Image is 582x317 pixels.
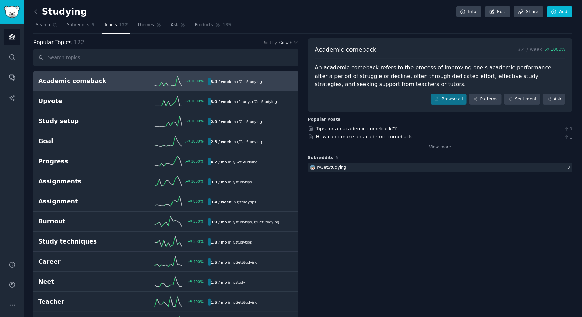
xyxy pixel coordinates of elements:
div: An academic comeback refers to the process of improving one's academic performance after a period... [315,64,566,89]
h2: Academic comeback [38,77,123,85]
div: in [208,198,258,205]
span: Popular Topics [33,38,72,47]
div: 3 [567,165,572,171]
b: 4.2 / mo [211,160,227,164]
div: in [208,138,264,145]
b: 1.5 / mo [211,280,227,284]
b: 2.9 / week [211,120,232,124]
div: 400 % [193,259,204,264]
a: Sentiment [504,94,540,105]
a: Progress1000%4.2 / moin r/GetStudying [33,151,298,171]
div: in [208,299,260,306]
b: 1.5 / mo [211,260,227,264]
span: r/ study [233,280,245,284]
h2: Teacher [38,298,123,306]
h2: Study techniques [38,237,123,246]
a: Add [547,6,572,18]
a: How can i make an academic comeback [316,134,412,139]
div: in [208,178,254,185]
b: 1.8 / mo [211,240,227,244]
a: Tips for an academic comeback?? [316,126,397,131]
a: Neet400%1.5 / moin r/study [33,272,298,292]
a: Assignment860%3.4 / weekin r/studytips [33,191,298,212]
div: 400 % [193,279,204,284]
b: 3.4 / week [211,80,232,84]
a: Topics122 [102,20,130,34]
a: Burnout550%3.9 / moin r/studytips,r/GetStudying [33,212,298,232]
b: 1.5 / mo [211,300,227,304]
span: Themes [137,22,154,28]
span: Products [195,22,213,28]
div: 550 % [193,219,204,224]
span: r/ studytips [233,220,252,224]
a: View more [429,144,451,150]
span: Topics [104,22,117,28]
a: Browse all [431,94,467,105]
h2: Goal [38,137,123,146]
div: in [208,98,279,105]
h2: Assignment [38,197,123,206]
div: 400 % [193,299,204,304]
span: Growth [279,40,292,45]
h2: Career [38,257,123,266]
h2: Burnout [38,217,123,226]
span: , [250,100,251,104]
span: r/ GetStudying [233,160,257,164]
span: r/ GetStudying [237,80,262,84]
b: 3.4 / week [211,200,232,204]
span: r/ study [237,100,250,104]
span: r/ GetStudying [237,120,262,124]
span: Search [36,22,50,28]
span: 5 [92,22,95,28]
div: 500 % [193,239,204,244]
div: 860 % [193,199,204,204]
img: GummySearch logo [4,6,20,18]
h2: Progress [38,157,123,166]
h2: Assignments [38,177,123,186]
div: 1000 % [191,79,204,83]
a: Search [33,20,60,34]
div: 1000 % [191,119,204,123]
a: Products139 [193,20,234,34]
div: 1000 % [191,179,204,184]
a: Goal1000%2.3 / weekin r/GetStudying [33,131,298,151]
a: Upvote1000%3.0 / weekin r/study,r/GetStudying [33,91,298,111]
a: Teacher400%1.5 / moin r/GetStudying [33,292,298,312]
h2: Studying [33,6,87,17]
b: 3.3 / mo [211,180,227,184]
div: 1000 % [191,99,204,103]
div: 1000 % [191,139,204,144]
div: in [208,118,264,125]
span: r/ GetStudying [233,260,257,264]
div: in [208,238,254,246]
b: 3.0 / week [211,100,232,104]
b: 3.9 / mo [211,220,227,224]
a: Ask [168,20,188,34]
h2: Upvote [38,97,123,105]
span: 5 [336,155,339,160]
span: 122 [74,39,84,46]
p: 3.4 / week [518,46,565,54]
span: r/ studytips [233,240,252,244]
a: Edit [485,6,510,18]
div: r/ GetStudying [317,165,346,171]
div: in [208,279,248,286]
a: Patterns [469,94,501,105]
span: r/ GetStudying [233,300,257,304]
a: Subreddits5 [64,20,97,34]
span: r/ studytips [237,200,256,204]
div: Sort by [264,40,277,45]
span: Subreddits [67,22,89,28]
a: Themes [135,20,164,34]
span: Ask [171,22,178,28]
span: Academic comeback [315,46,377,54]
span: r/ studytips [233,180,252,184]
span: r/ GetStudying [237,140,262,144]
a: GetStudyingr/GetStudying3 [308,163,573,172]
div: Popular Posts [308,117,341,123]
a: Study setup1000%2.9 / weekin r/GetStudying [33,111,298,131]
a: Career400%1.5 / moin r/GetStudying [33,252,298,272]
a: Share [514,6,543,18]
input: Search topics [33,49,298,66]
a: Study techniques500%1.8 / moin r/studytips [33,232,298,252]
